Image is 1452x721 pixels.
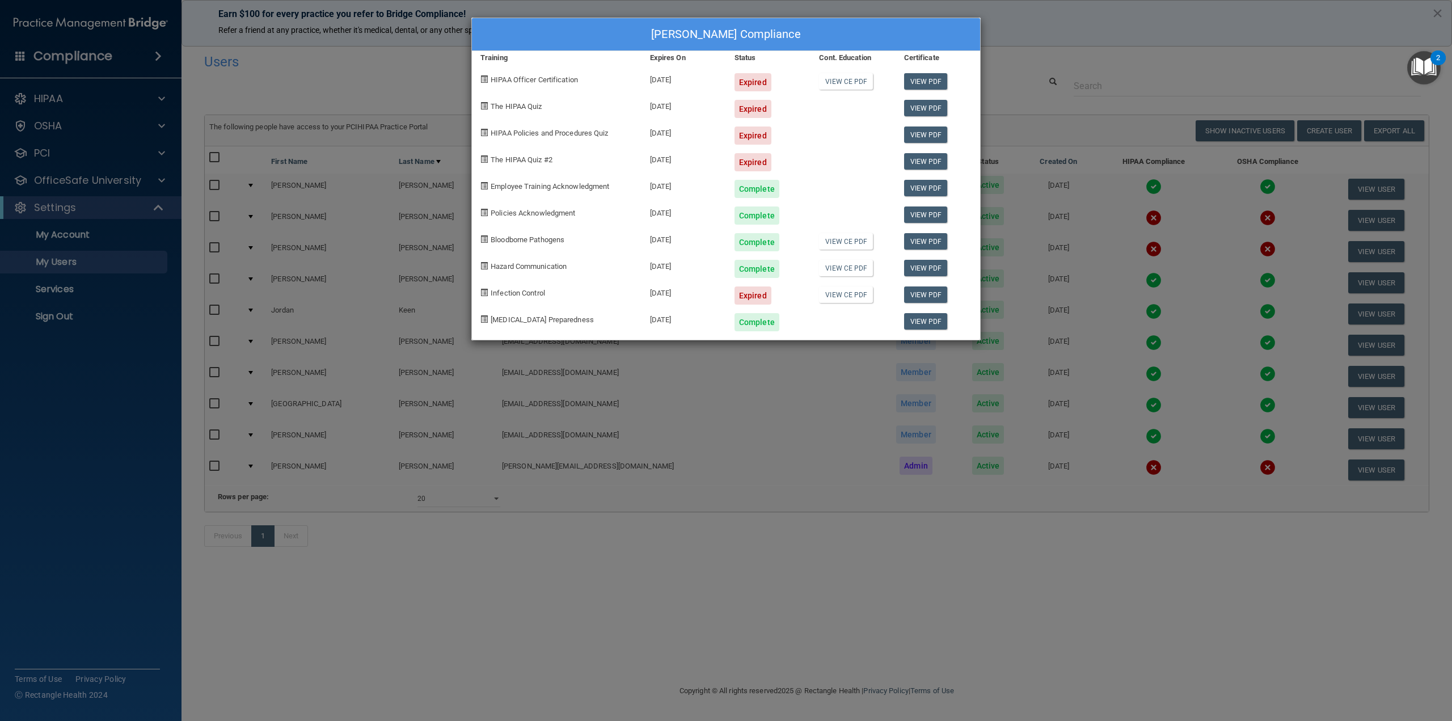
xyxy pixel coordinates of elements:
[735,153,771,171] div: Expired
[735,313,779,331] div: Complete
[641,65,726,91] div: [DATE]
[641,278,726,305] div: [DATE]
[491,262,567,271] span: Hazard Communication
[819,260,873,276] a: View CE PDF
[1436,58,1440,73] div: 2
[904,100,948,116] a: View PDF
[641,305,726,331] div: [DATE]
[641,225,726,251] div: [DATE]
[904,206,948,223] a: View PDF
[735,233,779,251] div: Complete
[904,73,948,90] a: View PDF
[819,286,873,303] a: View CE PDF
[735,206,779,225] div: Complete
[811,51,895,65] div: Cont. Education
[735,73,771,91] div: Expired
[819,73,873,90] a: View CE PDF
[641,118,726,145] div: [DATE]
[472,18,980,51] div: [PERSON_NAME] Compliance
[904,286,948,303] a: View PDF
[491,129,608,137] span: HIPAA Policies and Procedures Quiz
[641,145,726,171] div: [DATE]
[641,51,726,65] div: Expires On
[735,100,771,118] div: Expired
[819,233,873,250] a: View CE PDF
[491,235,564,244] span: Bloodborne Pathogens
[472,51,641,65] div: Training
[904,233,948,250] a: View PDF
[735,260,779,278] div: Complete
[904,180,948,196] a: View PDF
[491,289,545,297] span: Infection Control
[1407,51,1441,85] button: Open Resource Center, 2 new notifications
[735,127,771,145] div: Expired
[641,91,726,118] div: [DATE]
[641,251,726,278] div: [DATE]
[904,313,948,330] a: View PDF
[641,171,726,198] div: [DATE]
[904,127,948,143] a: View PDF
[641,198,726,225] div: [DATE]
[491,182,609,191] span: Employee Training Acknowledgment
[491,209,575,217] span: Policies Acknowledgment
[491,155,552,164] span: The HIPAA Quiz #2
[896,51,980,65] div: Certificate
[491,102,542,111] span: The HIPAA Quiz
[735,286,771,305] div: Expired
[491,315,594,324] span: [MEDICAL_DATA] Preparedness
[904,153,948,170] a: View PDF
[735,180,779,198] div: Complete
[726,51,811,65] div: Status
[904,260,948,276] a: View PDF
[491,75,578,84] span: HIPAA Officer Certification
